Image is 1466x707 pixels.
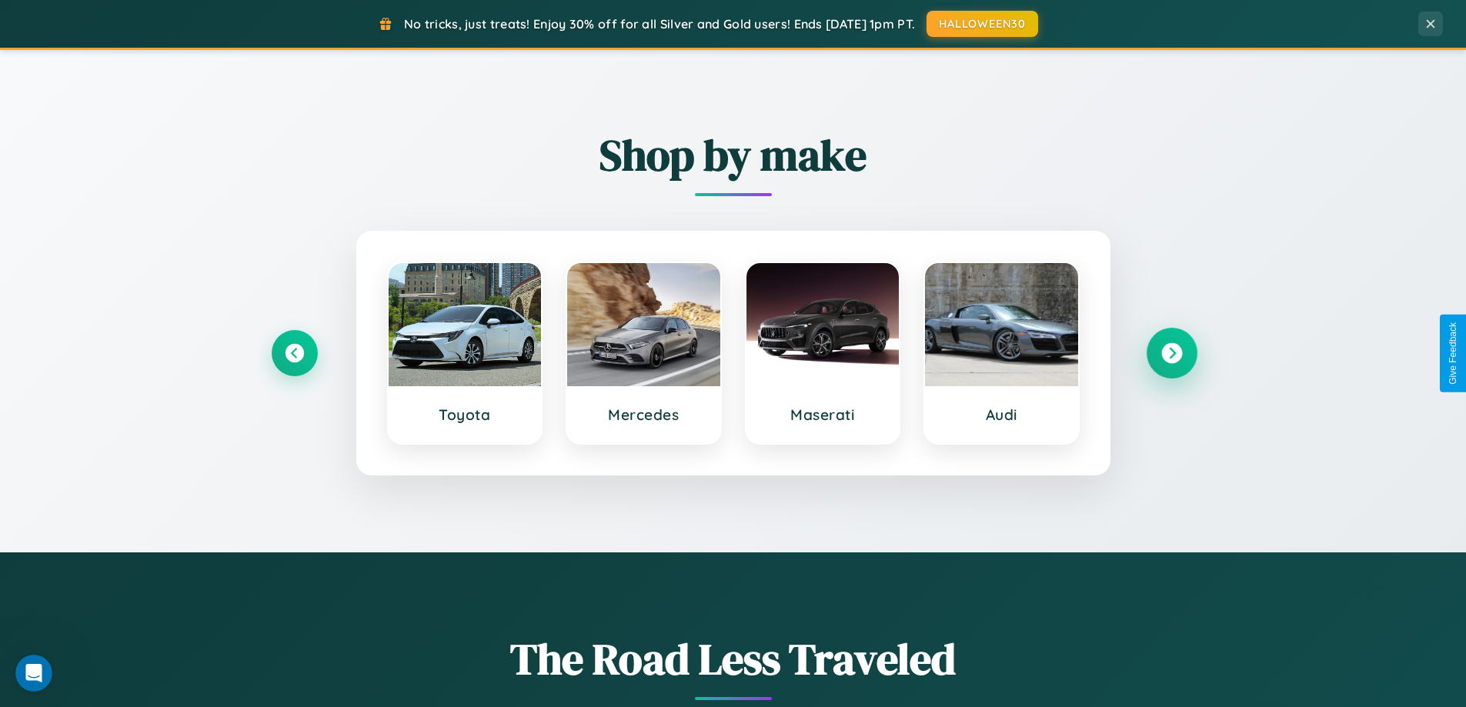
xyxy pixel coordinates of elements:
h3: Toyota [404,405,526,424]
div: Give Feedback [1448,322,1458,385]
h2: Shop by make [272,125,1195,185]
h3: Audi [940,405,1063,424]
h3: Maserati [762,405,884,424]
h3: Mercedes [583,405,705,424]
h1: The Road Less Traveled [272,629,1195,689]
span: No tricks, just treats! Enjoy 30% off for all Silver and Gold users! Ends [DATE] 1pm PT. [404,16,915,32]
button: HALLOWEEN30 [927,11,1038,37]
iframe: Intercom live chat [15,655,52,692]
